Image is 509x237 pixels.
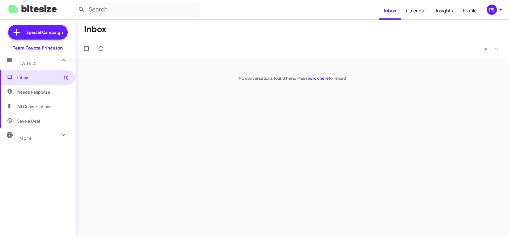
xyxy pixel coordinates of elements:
a: Inbox [379,2,401,20]
span: » [495,45,498,53]
span: Labels [19,61,37,66]
span: Needs Response [17,89,69,95]
span: (1) [64,75,69,81]
p: No conversations found here. Please to reload [76,75,509,81]
a: Calendar [401,2,431,20]
span: « [485,45,488,53]
span: Save a Deal [17,118,40,124]
span: All Conversations [17,104,51,110]
button: Next [491,43,502,55]
span: More [19,136,32,141]
button: Previous [481,43,491,55]
a: Insights [431,2,458,20]
span: Inbox [17,75,69,81]
a: click here [310,75,329,81]
div: PS [487,5,497,15]
a: Special Campaign [8,25,68,40]
div: Team Toyota Princeton [13,45,63,51]
nav: Page navigation example [481,43,502,55]
h1: Inbox [84,24,106,34]
span: Special Campaign [26,29,63,35]
button: PS [482,5,502,15]
input: Search [73,2,200,17]
a: Profile [458,2,482,20]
